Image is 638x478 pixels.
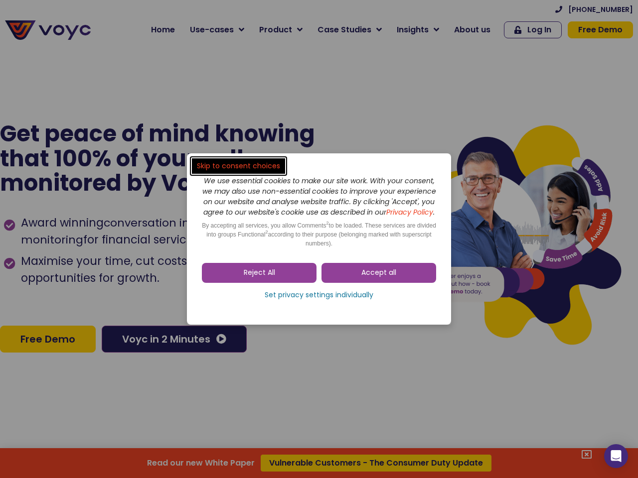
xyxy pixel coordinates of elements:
[202,222,436,247] span: By accepting all services, you allow Comments to be loaded. These services are divided into group...
[386,207,433,217] a: Privacy Policy
[265,230,268,235] sup: 2
[202,288,436,303] a: Set privacy settings individually
[130,40,155,51] span: Phone
[202,263,317,283] a: Reject All
[192,158,285,174] a: Skip to consent choices
[202,176,436,217] i: We use essential cookies to make our site work. With your consent, we may also use non-essential ...
[361,268,396,278] span: Accept all
[244,268,275,278] span: Reject All
[326,221,329,226] sup: 2
[265,290,373,300] span: Set privacy settings individually
[321,263,436,283] a: Accept all
[130,81,163,92] span: Job title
